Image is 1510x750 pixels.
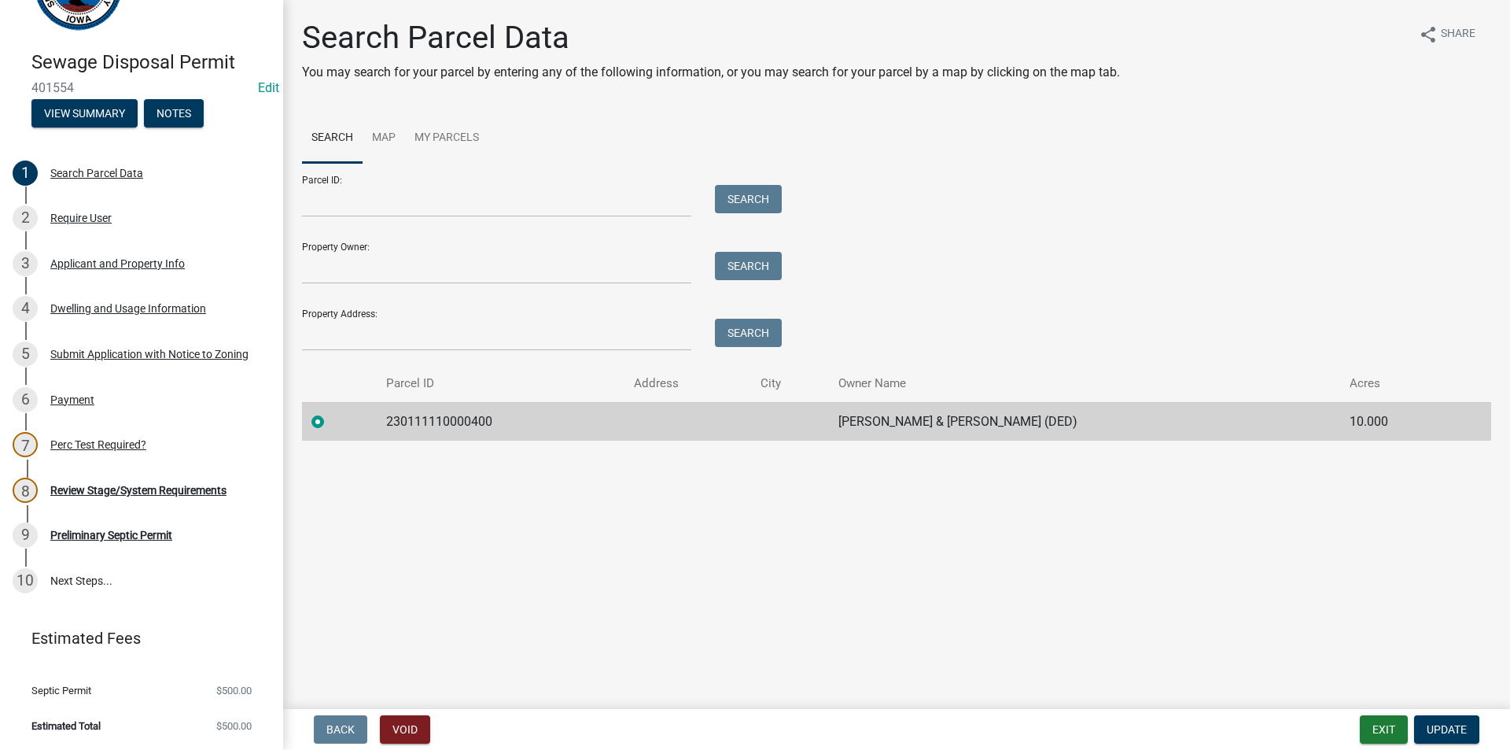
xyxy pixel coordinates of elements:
[31,80,252,95] span: 401554
[13,568,38,593] div: 10
[13,523,38,548] div: 9
[1340,365,1454,402] th: Acres
[751,365,829,402] th: City
[1360,715,1408,744] button: Exit
[13,432,38,457] div: 7
[13,623,258,654] a: Estimated Fees
[363,113,405,164] a: Map
[13,478,38,503] div: 8
[377,365,624,402] th: Parcel ID
[50,258,185,269] div: Applicant and Property Info
[302,19,1120,57] h1: Search Parcel Data
[1427,723,1467,736] span: Update
[13,296,38,321] div: 4
[50,485,226,496] div: Review Stage/System Requirements
[31,721,101,731] span: Estimated Total
[829,402,1340,441] td: [PERSON_NAME] & [PERSON_NAME] (DED)
[624,365,751,402] th: Address
[829,365,1340,402] th: Owner Name
[50,212,112,224] div: Require User
[13,251,38,276] div: 3
[13,205,38,231] div: 2
[302,63,1120,82] p: You may search for your parcel by entering any of the following information, or you may search fo...
[377,402,624,441] td: 230111110000400
[258,80,279,95] wm-modal-confirm: Edit Application Number
[1419,25,1438,44] i: share
[380,715,430,744] button: Void
[50,303,206,314] div: Dwelling and Usage Information
[144,99,204,127] button: Notes
[50,439,146,450] div: Perc Test Required?
[50,394,94,405] div: Payment
[31,99,138,127] button: View Summary
[1406,19,1488,50] button: shareShare
[50,349,249,360] div: Submit Application with Notice to Zoning
[31,108,138,120] wm-modal-confirm: Summary
[144,108,204,120] wm-modal-confirm: Notes
[405,113,488,164] a: My Parcels
[13,387,38,412] div: 6
[50,168,143,179] div: Search Parcel Data
[1414,715,1479,744] button: Update
[13,342,38,367] div: 5
[314,715,367,744] button: Back
[216,685,252,696] span: $500.00
[31,51,271,74] h4: Sewage Disposal Permit
[31,685,91,696] span: Septic Permit
[1340,402,1454,441] td: 10.000
[715,252,782,280] button: Search
[216,721,252,731] span: $500.00
[326,723,355,736] span: Back
[50,530,172,541] div: Preliminary Septic Permit
[13,161,38,186] div: 1
[715,185,782,213] button: Search
[715,319,782,347] button: Search
[1441,25,1475,44] span: Share
[302,113,363,164] a: Search
[258,80,279,95] a: Edit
